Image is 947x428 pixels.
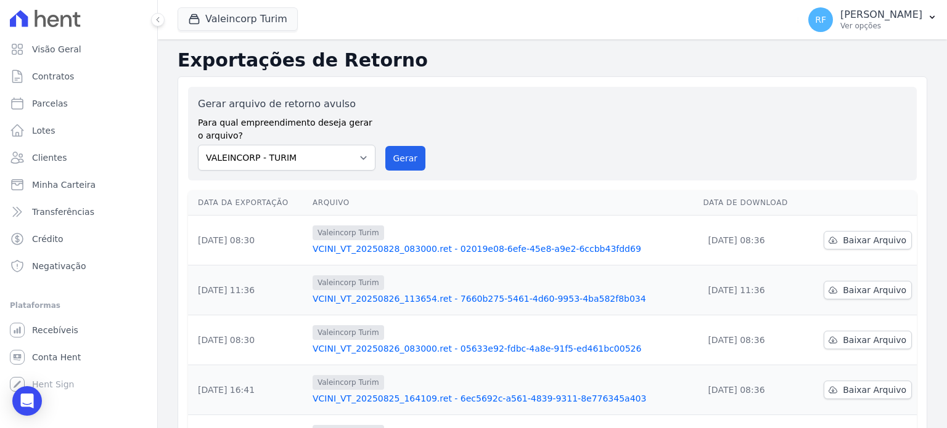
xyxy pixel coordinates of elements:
[178,49,927,71] h2: Exportações de Retorno
[843,284,906,296] span: Baixar Arquivo
[313,275,384,290] span: Valeincorp Turim
[5,118,152,143] a: Lotes
[5,64,152,89] a: Contratos
[698,265,805,315] td: [DATE] 11:36
[32,206,94,218] span: Transferências
[198,111,375,142] label: Para qual empreendimento deseja gerar o arquivo?
[5,318,152,342] a: Recebíveis
[32,97,68,110] span: Parcelas
[188,365,308,415] td: [DATE] 16:41
[188,216,308,265] td: [DATE] 08:30
[313,392,693,405] a: VCINI_VT_20250825_164109.ret - 6ec5692c-a561-4839-9311-8e776345a403
[698,315,805,365] td: [DATE] 08:36
[313,293,693,305] a: VCINI_VT_20250826_113654.ret - 7660b275-5461-4d60-9953-4ba582f8b034
[10,298,147,313] div: Plataformas
[698,365,805,415] td: [DATE] 08:36
[313,225,384,240] span: Valeincorp Turim
[5,227,152,251] a: Crédito
[5,172,152,197] a: Minha Carteira
[815,15,826,24] span: RF
[32,70,74,83] span: Contratos
[32,43,81,55] span: Visão Geral
[188,265,308,315] td: [DATE] 11:36
[32,233,64,245] span: Crédito
[32,179,96,191] span: Minha Carteira
[313,375,384,390] span: Valeincorp Turim
[824,331,912,349] a: Baixar Arquivo
[5,37,152,62] a: Visão Geral
[313,325,384,340] span: Valeincorp Turim
[5,200,152,224] a: Transferências
[843,234,906,246] span: Baixar Arquivo
[798,2,947,37] button: RF [PERSON_NAME] Ver opções
[5,254,152,278] a: Negativação
[188,315,308,365] td: [DATE] 08:30
[840,21,922,31] p: Ver opções
[385,146,426,171] button: Gerar
[308,190,698,216] th: Arquivo
[198,97,375,111] label: Gerar arquivo de retorno avulso
[32,124,55,137] span: Lotes
[824,381,912,399] a: Baixar Arquivo
[12,386,42,416] div: Open Intercom Messenger
[32,151,67,164] span: Clientes
[824,231,912,249] a: Baixar Arquivo
[5,91,152,116] a: Parcelas
[313,243,693,255] a: VCINI_VT_20250828_083000.ret - 02019e08-6efe-45e8-a9e2-6ccbb43fdd69
[5,145,152,170] a: Clientes
[178,7,298,31] button: Valeincorp Turim
[32,324,78,336] span: Recebíveis
[840,9,922,21] p: [PERSON_NAME]
[32,351,81,363] span: Conta Hent
[188,190,308,216] th: Data da Exportação
[698,216,805,265] td: [DATE] 08:36
[313,342,693,355] a: VCINI_VT_20250826_083000.ret - 05633e92-fdbc-4a8e-91f5-ed461bc00526
[843,334,906,346] span: Baixar Arquivo
[824,281,912,299] a: Baixar Arquivo
[5,345,152,369] a: Conta Hent
[32,260,86,272] span: Negativação
[698,190,805,216] th: Data de Download
[843,384,906,396] span: Baixar Arquivo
